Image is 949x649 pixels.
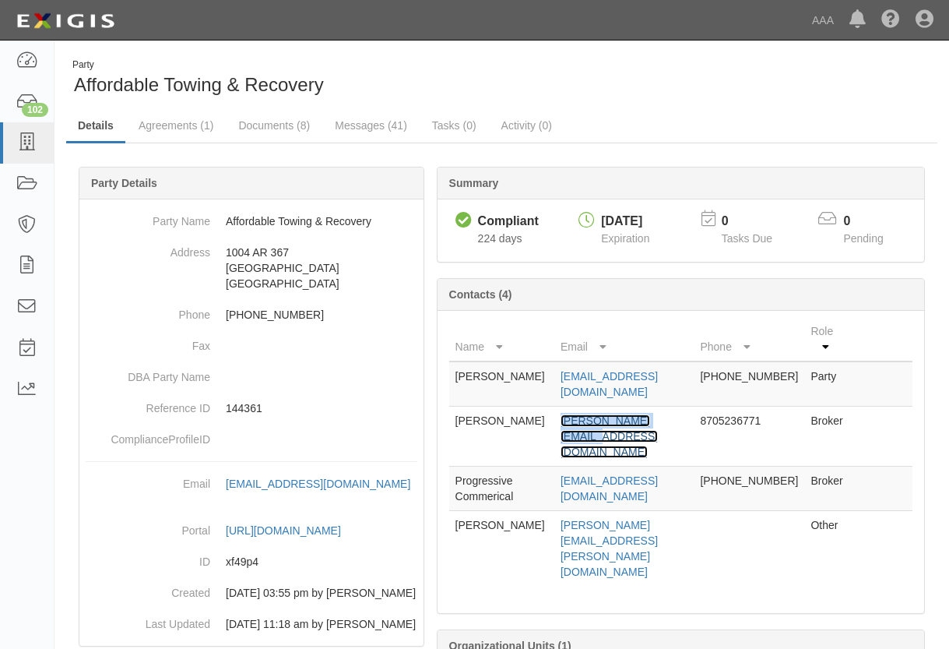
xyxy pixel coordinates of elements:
[227,110,322,141] a: Documents (8)
[804,362,850,407] td: Party
[881,11,900,30] i: Help Center - Complianz
[804,511,850,587] td: Other
[86,237,417,299] dd: 1004 AR 367 [GEOGRAPHIC_DATA] [GEOGRAPHIC_DATA]
[478,213,539,231] div: Compliant
[91,177,157,189] b: Party Details
[86,577,417,608] dd: 03/20/2023 03:55 pm by Benjamin Tully
[420,110,488,141] a: Tasks (0)
[86,608,417,640] dd: 09/27/2023 11:18 am by Benjamin Tully
[86,362,210,385] dt: DBA Party Name
[226,400,417,416] p: 144361
[694,407,804,467] td: 8705236771
[561,370,658,398] a: [EMAIL_ADDRESS][DOMAIN_NAME]
[804,5,842,36] a: AAA
[86,206,417,237] dd: Affordable Towing & Recovery
[843,213,902,231] p: 0
[478,232,522,245] span: Since 02/18/2025
[554,317,694,362] th: Email
[601,232,649,245] span: Expiration
[86,299,210,323] dt: Phone
[843,232,883,245] span: Pending
[449,407,554,467] td: [PERSON_NAME]
[86,206,210,229] dt: Party Name
[694,467,804,511] td: [PHONE_NUMBER]
[804,317,850,362] th: Role
[804,467,850,511] td: Broker
[226,478,410,506] a: [EMAIL_ADDRESS][DOMAIN_NAME]
[74,74,324,95] span: Affordable Towing & Recovery
[490,110,564,141] a: Activity (0)
[86,468,210,492] dt: Email
[722,213,792,231] p: 0
[449,362,554,407] td: [PERSON_NAME]
[86,237,210,260] dt: Address
[66,58,490,98] div: Affordable Towing & Recovery
[601,213,649,231] div: [DATE]
[804,407,850,467] td: Broker
[694,362,804,407] td: [PHONE_NUMBER]
[86,577,210,601] dt: Created
[449,467,554,511] td: Progressive Commerical
[12,7,119,35] img: logo-5460c22ac91f19d4615b14bd174203de0afe785f0fc80cf4dbbc73dc1793850b.png
[323,110,419,141] a: Messages (41)
[455,213,472,229] i: Compliant
[86,515,210,538] dt: Portal
[694,317,804,362] th: Phone
[86,330,210,354] dt: Fax
[66,110,125,143] a: Details
[86,393,210,416] dt: Reference ID
[86,546,417,577] dd: xf49p4
[449,177,499,189] b: Summary
[86,546,210,570] dt: ID
[561,474,658,503] a: [EMAIL_ADDRESS][DOMAIN_NAME]
[127,110,225,141] a: Agreements (1)
[22,103,48,117] div: 102
[722,232,772,245] span: Tasks Due
[72,58,324,72] div: Party
[449,317,554,362] th: Name
[226,476,410,492] div: [EMAIL_ADDRESS][DOMAIN_NAME]
[449,288,512,301] b: Contacts (4)
[86,608,210,632] dt: Last Updated
[561,414,658,458] a: [PERSON_NAME][EMAIL_ADDRESS][DOMAIN_NAME]
[226,524,358,537] a: [URL][DOMAIN_NAME]
[561,519,658,578] a: [PERSON_NAME][EMAIL_ADDRESS][PERSON_NAME][DOMAIN_NAME]
[449,511,554,587] td: [PERSON_NAME]
[86,299,417,330] dd: [PHONE_NUMBER]
[86,424,210,447] dt: ComplianceProfileID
